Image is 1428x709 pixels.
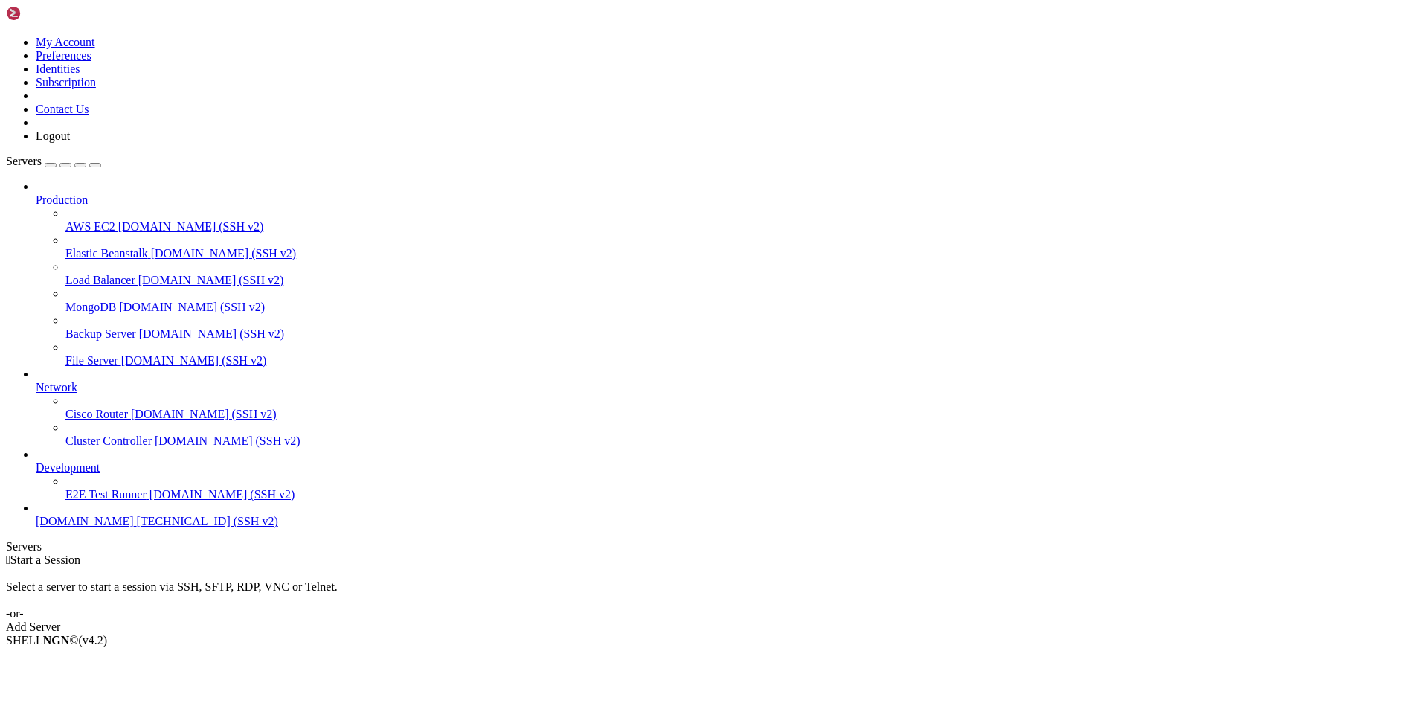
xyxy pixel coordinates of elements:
li: File Server [DOMAIN_NAME] (SSH v2) [65,341,1422,368]
span: [DOMAIN_NAME] (SSH v2) [119,301,265,313]
span: Cisco Router [65,408,128,420]
span: [TECHNICAL_ID] (SSH v2) [137,515,278,527]
a: Development [36,461,1422,475]
span: Start a Session [10,554,80,566]
span: Production [36,193,88,206]
a: Cisco Router [DOMAIN_NAME] (SSH v2) [65,408,1422,421]
span: [DOMAIN_NAME] (SSH v2) [149,488,295,501]
a: Logout [36,129,70,142]
a: Servers [6,155,101,167]
li: Development [36,448,1422,501]
div: Add Server [6,620,1422,634]
span: Development [36,461,100,474]
a: Elastic Beanstalk [DOMAIN_NAME] (SSH v2) [65,247,1422,260]
li: Production [36,180,1422,368]
span: E2E Test Runner [65,488,147,501]
span: 4.2.0 [79,634,108,647]
a: Contact Us [36,103,89,115]
li: Load Balancer [DOMAIN_NAME] (SSH v2) [65,260,1422,287]
span: Backup Server [65,327,136,340]
span: Elastic Beanstalk [65,247,148,260]
span: [DOMAIN_NAME] (SSH v2) [155,434,300,447]
a: Cluster Controller [DOMAIN_NAME] (SSH v2) [65,434,1422,448]
a: File Server [DOMAIN_NAME] (SSH v2) [65,354,1422,368]
a: Network [36,381,1422,394]
span: SHELL © [6,634,107,647]
a: Subscription [36,76,96,89]
li: Cisco Router [DOMAIN_NAME] (SSH v2) [65,394,1422,421]
span: Load Balancer [65,274,135,286]
div: Servers [6,540,1422,554]
span: [DOMAIN_NAME] [36,515,134,527]
li: Network [36,368,1422,448]
span:  [6,554,10,566]
a: AWS EC2 [DOMAIN_NAME] (SSH v2) [65,220,1422,234]
a: My Account [36,36,95,48]
a: MongoDB [DOMAIN_NAME] (SSH v2) [65,301,1422,314]
span: Network [36,381,77,394]
a: Production [36,193,1422,207]
span: MongoDB [65,301,116,313]
span: [DOMAIN_NAME] (SSH v2) [139,327,285,340]
span: AWS EC2 [65,220,115,233]
span: Servers [6,155,42,167]
a: E2E Test Runner [DOMAIN_NAME] (SSH v2) [65,488,1422,501]
span: [DOMAIN_NAME] (SSH v2) [118,220,264,233]
div: Select a server to start a session via SSH, SFTP, RDP, VNC or Telnet. -or- [6,567,1422,620]
span: [DOMAIN_NAME] (SSH v2) [151,247,297,260]
span: Cluster Controller [65,434,152,447]
a: Load Balancer [DOMAIN_NAME] (SSH v2) [65,274,1422,287]
span: [DOMAIN_NAME] (SSH v2) [131,408,277,420]
li: MongoDB [DOMAIN_NAME] (SSH v2) [65,287,1422,314]
li: [DOMAIN_NAME] [TECHNICAL_ID] (SSH v2) [36,501,1422,528]
img: Shellngn [6,6,91,21]
span: [DOMAIN_NAME] (SSH v2) [138,274,284,286]
a: Identities [36,62,80,75]
span: [DOMAIN_NAME] (SSH v2) [121,354,267,367]
b: NGN [43,634,70,647]
li: AWS EC2 [DOMAIN_NAME] (SSH v2) [65,207,1422,234]
a: Preferences [36,49,91,62]
span: File Server [65,354,118,367]
li: Cluster Controller [DOMAIN_NAME] (SSH v2) [65,421,1422,448]
li: Elastic Beanstalk [DOMAIN_NAME] (SSH v2) [65,234,1422,260]
a: Backup Server [DOMAIN_NAME] (SSH v2) [65,327,1422,341]
li: Backup Server [DOMAIN_NAME] (SSH v2) [65,314,1422,341]
a: [DOMAIN_NAME] [TECHNICAL_ID] (SSH v2) [36,515,1422,528]
li: E2E Test Runner [DOMAIN_NAME] (SSH v2) [65,475,1422,501]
